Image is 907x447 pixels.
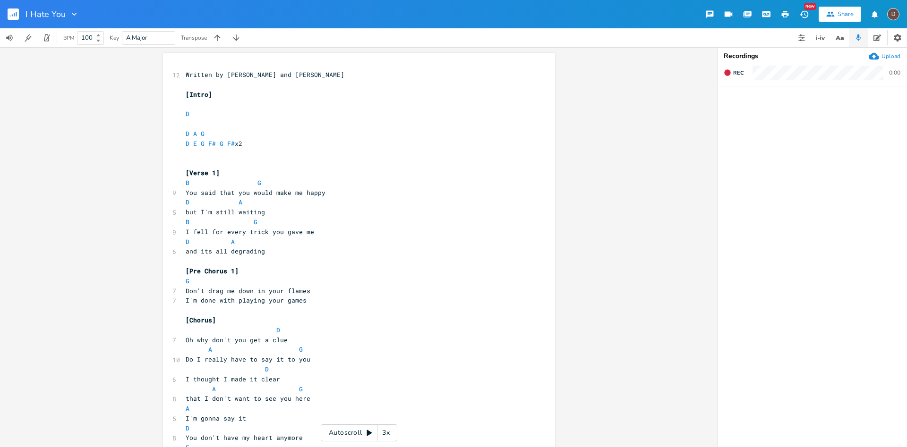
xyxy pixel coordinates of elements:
span: I'm done with playing your games [186,296,307,304]
div: Transpose [181,35,207,41]
span: G [220,139,223,148]
span: x2 [186,139,242,148]
span: F# [208,139,216,148]
span: D [186,110,189,118]
span: G [299,385,303,393]
span: B [186,178,189,187]
div: DSwiss [887,8,899,20]
button: D [887,3,899,25]
span: but I'm still waiting [186,208,265,216]
button: New [795,6,813,23]
span: D [186,129,189,138]
button: Upload [869,51,900,61]
span: A [186,404,189,413]
div: 3x [377,424,394,441]
span: G [201,139,205,148]
span: I fell for every trick you gave me [186,228,314,236]
span: G [254,218,257,226]
div: 0:00 [889,70,900,76]
span: [Intro] [186,90,212,99]
span: F# [227,139,235,148]
span: D [186,198,189,206]
span: Do I really have to say it to you [186,355,310,363]
span: D [186,237,189,246]
span: G [201,129,205,138]
span: I'm gonna say it [186,414,246,422]
span: that I don't want to see you here [186,394,310,403]
span: You said that you would make me happy [186,188,325,197]
span: A [212,385,216,393]
span: [Pre Chorus 1] [186,267,239,275]
span: B [186,218,189,226]
button: Share [819,7,861,22]
div: Share [838,10,854,18]
div: Autoscroll [321,424,397,441]
span: A [239,198,242,206]
span: D [186,139,189,148]
span: D [265,365,269,373]
span: [Chorus] [186,316,216,324]
span: You don't have my heart anymore [186,433,303,442]
span: Oh why don't you get a clue [186,336,288,344]
span: [Verse 1] [186,169,220,177]
span: I thought I made it clear [186,375,280,383]
span: E [193,139,197,148]
span: Rec [733,69,744,76]
span: G [186,277,189,285]
span: A [231,237,235,246]
span: A Major [126,34,147,42]
span: A [208,345,212,354]
div: New [804,3,816,10]
span: I Hate You [26,10,66,18]
span: G [299,345,303,354]
div: BPM [63,35,74,41]
button: Rec [720,65,747,80]
span: A [193,129,197,138]
span: D [186,424,189,432]
span: Don't drag me down in your flames [186,287,310,295]
div: Upload [881,52,900,60]
span: D [276,326,280,334]
span: G [257,178,261,187]
div: Recordings [724,53,901,59]
span: and its all degrading [186,247,265,255]
div: Key [110,35,119,41]
span: Written by [PERSON_NAME] and [PERSON_NAME] [186,70,344,79]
